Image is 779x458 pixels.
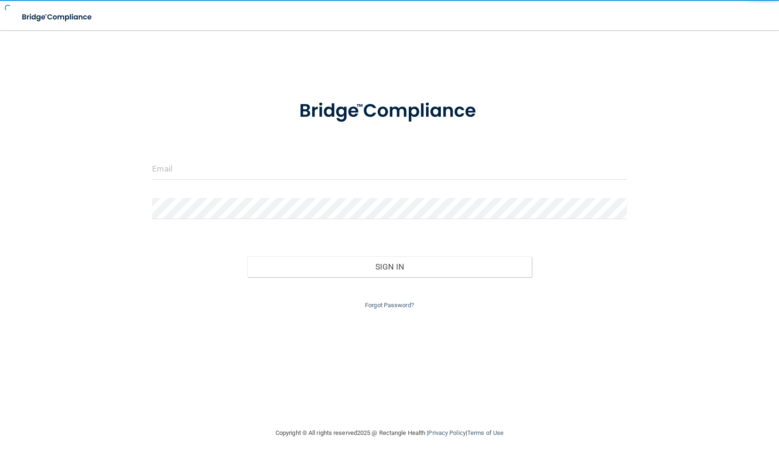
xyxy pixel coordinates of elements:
img: bridge_compliance_login_screen.278c3ca4.svg [280,87,499,136]
button: Sign In [247,256,532,277]
a: Terms of Use [467,429,503,436]
a: Privacy Policy [428,429,465,436]
div: Copyright © All rights reserved 2025 @ Rectangle Health | | [218,418,561,448]
input: Email [152,158,626,180]
a: Forgot Password? [365,302,414,309]
img: bridge_compliance_login_screen.278c3ca4.svg [14,8,101,27]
